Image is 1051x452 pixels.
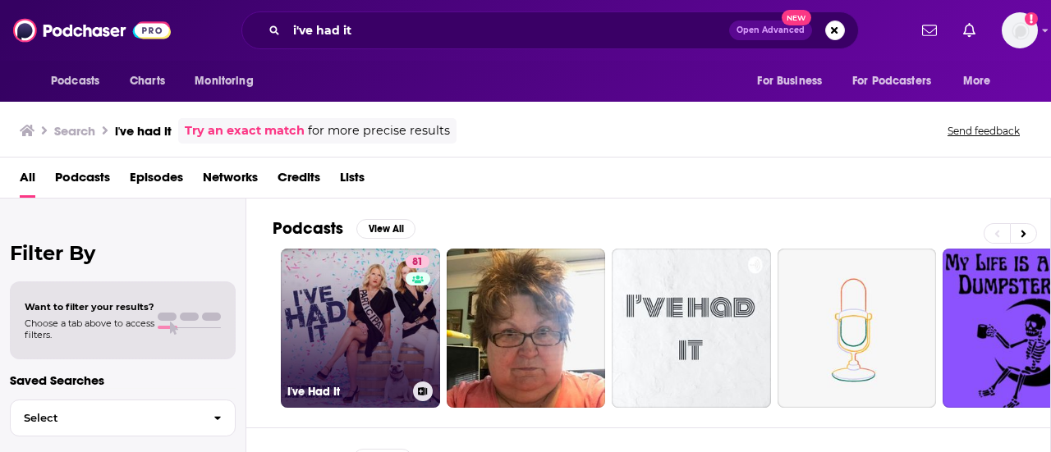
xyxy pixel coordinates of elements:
[25,301,154,313] span: Want to filter your results?
[943,124,1025,138] button: Send feedback
[273,218,343,239] h2: Podcasts
[356,219,415,239] button: View All
[119,66,175,97] a: Charts
[281,249,440,408] a: 81I've Had It
[195,70,253,93] span: Monitoring
[20,164,35,198] a: All
[287,385,406,399] h3: I've Had It
[10,241,236,265] h2: Filter By
[1002,12,1038,48] span: Logged in as hconnor
[406,255,429,268] a: 81
[55,164,110,198] a: Podcasts
[287,17,729,43] input: Search podcasts, credits, & more...
[1002,12,1038,48] button: Show profile menu
[340,164,365,198] a: Lists
[130,70,165,93] span: Charts
[757,70,822,93] span: For Business
[115,123,172,139] h3: i've had it
[10,399,236,436] button: Select
[1002,12,1038,48] img: User Profile
[746,66,842,97] button: open menu
[39,66,121,97] button: open menu
[963,70,991,93] span: More
[54,123,95,139] h3: Search
[412,254,423,271] span: 81
[782,10,811,25] span: New
[278,164,320,198] a: Credits
[185,121,305,140] a: Try an exact match
[729,21,812,40] button: Open AdvancedNew
[916,16,943,44] a: Show notifications dropdown
[952,66,1012,97] button: open menu
[737,26,805,34] span: Open Advanced
[11,413,200,423] span: Select
[1025,12,1038,25] svg: Add a profile image
[183,66,274,97] button: open menu
[842,66,955,97] button: open menu
[241,11,859,49] div: Search podcasts, credits, & more...
[957,16,982,44] a: Show notifications dropdown
[852,70,931,93] span: For Podcasters
[308,121,450,140] span: for more precise results
[10,372,236,388] p: Saved Searches
[51,70,99,93] span: Podcasts
[25,317,154,340] span: Choose a tab above to access filters.
[130,164,183,198] a: Episodes
[203,164,258,198] a: Networks
[273,218,415,239] a: PodcastsView All
[13,15,171,46] img: Podchaser - Follow, Share and Rate Podcasts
